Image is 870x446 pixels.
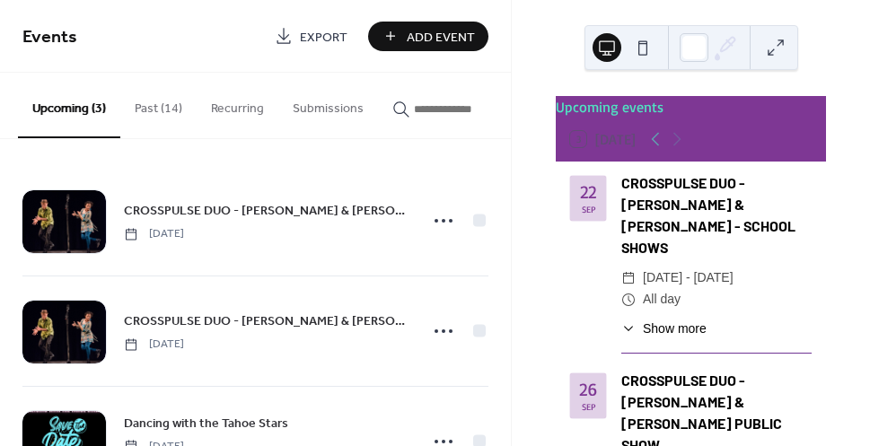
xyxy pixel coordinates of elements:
[124,226,184,242] span: [DATE]
[124,200,408,221] a: CROSSPULSE DUO - [PERSON_NAME] & [PERSON_NAME] - SCHOOL SHOWS
[278,73,378,136] button: Submissions
[643,319,707,338] span: Show more
[621,172,812,258] div: CROSSPULSE DUO - [PERSON_NAME] & [PERSON_NAME] - SCHOOL SHOWS
[18,73,120,138] button: Upcoming (3)
[556,96,826,118] div: Upcoming events
[197,73,278,136] button: Recurring
[621,267,636,289] div: ​
[580,183,596,201] div: 22
[582,205,595,214] div: Sep
[261,22,361,51] a: Export
[407,28,475,47] span: Add Event
[621,319,707,338] button: ​Show more
[124,413,288,433] a: Dancing with the Tahoe Stars
[300,28,347,47] span: Export
[643,267,734,289] span: [DATE] - [DATE]
[124,337,184,353] span: [DATE]
[124,310,408,331] a: CROSSPULSE DUO - [PERSON_NAME] & [PERSON_NAME] PUBLIC SHOW
[124,312,408,331] span: CROSSPULSE DUO - [PERSON_NAME] & [PERSON_NAME] PUBLIC SHOW
[582,402,595,411] div: Sep
[22,20,77,55] span: Events
[621,289,636,310] div: ​
[124,415,288,433] span: Dancing with the Tahoe Stars
[368,22,488,51] button: Add Event
[621,319,636,338] div: ​
[120,73,197,136] button: Past (14)
[579,380,597,398] div: 26
[124,202,408,221] span: CROSSPULSE DUO - [PERSON_NAME] & [PERSON_NAME] - SCHOOL SHOWS
[643,289,681,310] span: All day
